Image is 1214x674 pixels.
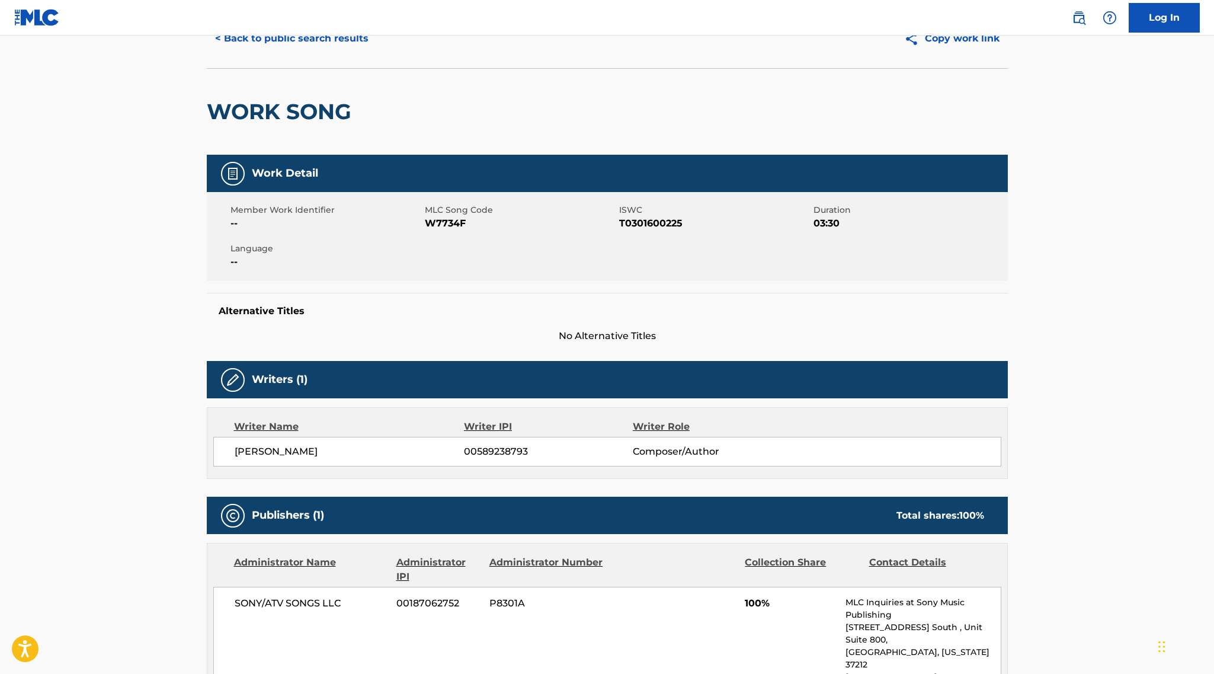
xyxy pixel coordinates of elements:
span: -- [230,255,422,269]
span: SONY/ATV SONGS LLC [235,596,388,611]
span: P8301A [489,596,604,611]
div: Collection Share [745,555,860,584]
button: Copy work link [896,24,1008,53]
a: Public Search [1067,6,1091,30]
div: Writer Name [234,420,465,434]
div: Administrator Name [234,555,387,584]
span: 00187062752 [396,596,481,611]
img: Work Detail [226,167,240,181]
span: W7734F [425,216,616,231]
a: Log In [1129,3,1200,33]
div: Total shares: [896,509,984,523]
span: 100% [745,596,837,611]
div: Drag [1158,629,1165,665]
img: Copy work link [904,31,925,46]
img: help [1103,11,1117,25]
img: search [1072,11,1086,25]
h5: Publishers (1) [252,509,324,522]
span: -- [230,216,422,231]
span: Language [230,242,422,255]
span: 03:30 [813,216,1005,231]
img: Publishers [226,509,240,523]
h5: Writers (1) [252,373,307,386]
div: Writer Role [633,420,786,434]
span: 100 % [959,510,984,521]
span: MLC Song Code [425,204,616,216]
h5: Alternative Titles [219,305,996,317]
span: Duration [813,204,1005,216]
div: Administrator Number [489,555,604,584]
p: [GEOGRAPHIC_DATA], [US_STATE] 37212 [845,646,1000,671]
div: Administrator IPI [396,555,481,584]
span: Composer/Author [633,445,786,459]
span: [PERSON_NAME] [235,445,465,459]
button: < Back to public search results [207,24,377,53]
span: ISWC [619,204,811,216]
p: MLC Inquiries at Sony Music Publishing [845,596,1000,621]
div: Help [1098,6,1122,30]
h2: WORK SONG [207,98,357,125]
iframe: Chat Widget [1155,617,1214,674]
span: T0301600225 [619,216,811,231]
span: No Alternative Titles [207,329,1008,343]
span: 00589238793 [464,445,632,459]
img: MLC Logo [14,9,60,26]
div: Contact Details [869,555,984,584]
div: Writer IPI [464,420,633,434]
p: [STREET_ADDRESS] South , Unit Suite 800, [845,621,1000,646]
img: Writers [226,373,240,387]
span: Member Work Identifier [230,204,422,216]
h5: Work Detail [252,167,318,180]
